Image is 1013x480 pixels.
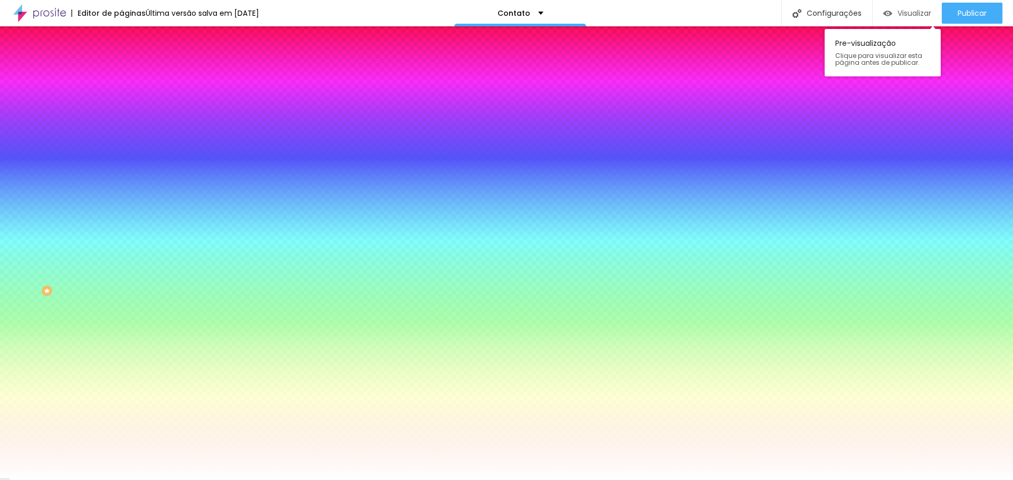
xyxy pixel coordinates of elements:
[71,9,146,17] div: Editor de páginas
[942,3,1002,24] button: Publicar
[825,29,941,76] div: Pre-visualização
[792,9,801,18] img: Icone
[146,9,259,17] div: Última versão salva em [DATE]
[897,9,931,17] span: Visualizar
[883,9,892,18] img: view-1.svg
[498,9,530,17] p: Contato
[958,9,987,17] span: Publicar
[873,3,942,24] button: Visualizar
[835,52,930,66] span: Clique para visualizar esta página antes de publicar.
